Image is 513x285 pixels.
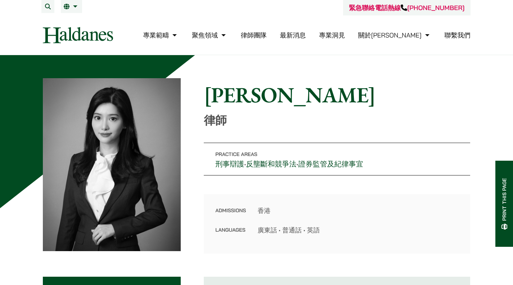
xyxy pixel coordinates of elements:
img: Florence Yan photo [43,78,181,251]
a: 聯繫我們 [445,31,471,39]
p: • • [204,143,470,175]
dt: Languages [215,225,246,235]
a: 專業範疇 [143,31,179,39]
a: 最新消息 [280,31,306,39]
dd: 廣東話 • 普通話 • 英語 [257,225,459,235]
h1: [PERSON_NAME] [204,82,470,108]
a: 緊急聯絡電話熱線[PHONE_NUMBER] [349,4,464,12]
a: 專業洞見 [319,31,345,39]
img: Logo of Haldanes [43,27,113,43]
dd: 香港 [257,206,459,215]
a: 律師團隊 [241,31,267,39]
span: Practice Areas [215,151,257,157]
a: 證券監管及紀律事宜 [298,159,363,169]
a: 反壟斷和競爭法 [246,159,297,169]
a: 繁 [64,4,79,9]
a: 刑事辯護 [215,159,244,169]
a: 關於何敦 [358,31,431,39]
dt: Admissions [215,206,246,225]
p: 律師 [204,113,470,127]
a: 聚焦領域 [192,31,228,39]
